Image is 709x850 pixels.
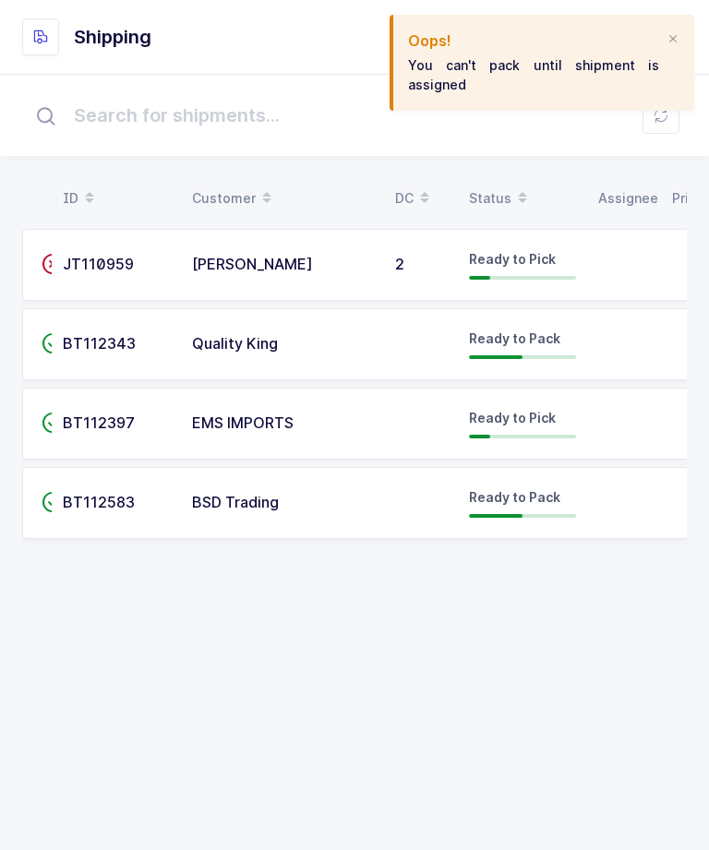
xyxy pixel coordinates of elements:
[598,183,650,214] div: Assignee
[63,493,135,511] span: BT112583
[42,255,64,273] span: 
[395,183,447,214] div: DC
[408,55,659,94] p: You can't pack until shipment is assigned
[63,183,170,214] div: ID
[63,413,135,432] span: BT112397
[192,255,313,273] span: [PERSON_NAME]
[192,183,373,214] div: Customer
[63,255,134,273] span: JT110959
[395,255,404,273] span: 2
[469,251,556,267] span: Ready to Pick
[22,86,687,145] input: Search for shipments...
[42,493,64,511] span: 
[192,413,294,432] span: EMS IMPORTS
[63,334,136,353] span: BT112343
[469,330,560,346] span: Ready to Pack
[469,183,576,214] div: Status
[192,493,279,511] span: BSD Trading
[469,489,560,505] span: Ready to Pack
[469,410,556,425] span: Ready to Pick
[74,22,151,52] h1: Shipping
[192,334,278,353] span: Quality King
[42,334,64,353] span: 
[42,413,64,432] span: 
[408,30,659,52] h2: Oops!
